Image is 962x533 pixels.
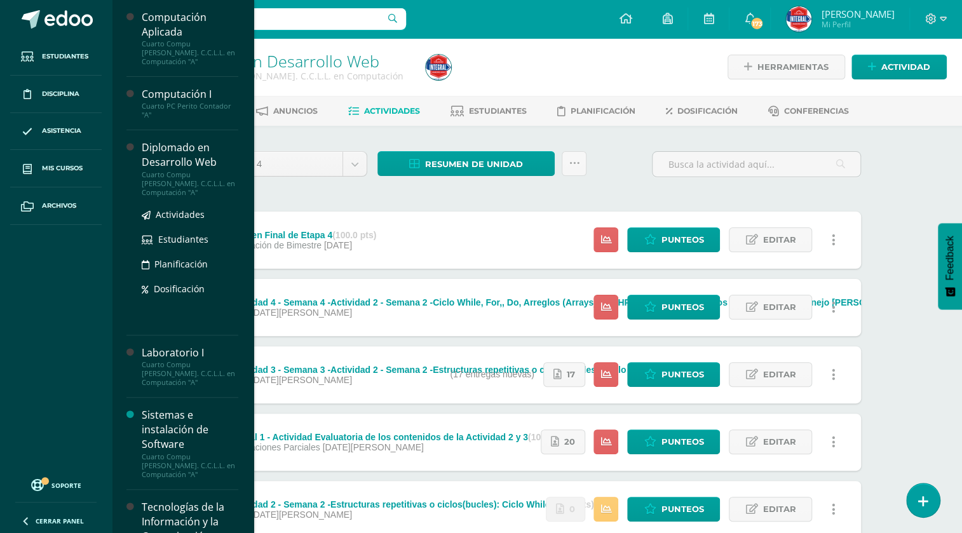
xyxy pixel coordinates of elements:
[762,497,796,521] span: Editar
[15,476,97,493] a: Soporte
[142,102,238,119] div: Cuarto PC Perito Contador "A"
[332,230,376,240] strong: (100.0 pts)
[273,106,318,116] span: Anuncios
[228,230,376,240] div: Examen Final de Etapa 4
[851,55,947,79] a: Actividad
[158,233,208,245] span: Estudiantes
[42,89,79,99] span: Disciplina
[213,152,367,176] a: Unidad 4
[653,152,860,177] input: Busca la actividad aquí...
[51,481,81,490] span: Soporte
[142,140,238,170] div: Diplomado en Desarrollo Web
[42,163,83,173] span: Mis cursos
[661,363,703,386] span: Punteos
[256,101,318,121] a: Anuncios
[564,430,575,454] span: 20
[666,101,738,121] a: Dosificación
[627,497,720,522] a: Punteos
[10,187,102,225] a: Archivos
[348,101,420,121] a: Actividades
[142,408,238,452] div: Sistemas e instalación de Software
[142,10,238,66] a: Computación AplicadaCuarto Compu [PERSON_NAME]. C.C.L.L. en Computación "A"
[677,106,738,116] span: Dosificación
[142,87,238,102] div: Computación I
[821,19,894,30] span: Mi Perfil
[251,375,352,385] span: [DATE][PERSON_NAME]
[228,240,322,250] span: Evaluación de Bimestre
[661,228,703,252] span: Punteos
[541,429,585,454] a: 20
[451,101,527,121] a: Estudiantes
[768,101,849,121] a: Conferencias
[728,55,845,79] a: Herramientas
[324,240,352,250] span: [DATE]
[567,363,575,386] span: 17
[762,228,796,252] span: Editar
[571,106,635,116] span: Planificación
[762,363,796,386] span: Editar
[661,497,703,521] span: Punteos
[557,101,635,121] a: Planificación
[142,281,238,296] a: Dosificación
[142,39,238,66] div: Cuarto Compu [PERSON_NAME]. C.C.L.L. en Computación "A"
[569,497,575,521] span: 0
[142,360,238,387] div: Cuarto Compu [PERSON_NAME]. C.C.L.L. en Computación "A"
[425,152,523,176] span: Resumen de unidad
[156,208,205,220] span: Actividades
[160,50,379,72] a: Diplomado en Desarrollo Web
[944,236,956,280] span: Feedback
[142,346,238,360] div: Laboratorio I
[546,497,585,522] a: No se han realizado entregas
[661,430,703,454] span: Punteos
[142,232,238,246] a: Estudiantes
[142,140,238,196] a: Diplomado en Desarrollo WebCuarto Compu [PERSON_NAME]. C.C.L.L. en Computación "A"
[762,295,796,319] span: Editar
[36,516,84,525] span: Cerrar panel
[627,295,720,320] a: Punteos
[228,442,320,452] span: Evaluaciones Parciales
[42,201,76,211] span: Archivos
[142,207,238,222] a: Actividades
[10,38,102,76] a: Estudiantes
[228,432,572,442] div: Parcial 1 - Actividad Evaluatoria de los contenidos de la Actividad 2 y 3
[142,170,238,197] div: Cuarto Compu [PERSON_NAME]. C.C.L.L. en Computación "A"
[469,106,527,116] span: Estudiantes
[251,307,352,318] span: [DATE][PERSON_NAME]
[154,258,208,270] span: Planificación
[627,362,720,387] a: Punteos
[377,151,555,176] a: Resumen de unidad
[142,408,238,478] a: Sistemas e instalación de SoftwareCuarto Compu [PERSON_NAME]. C.C.L.L. en Computación "A"
[142,87,238,119] a: Computación ICuarto PC Perito Contador "A"
[881,55,930,79] span: Actividad
[142,346,238,387] a: Laboratorio ICuarto Compu [PERSON_NAME]. C.C.L.L. en Computación "A"
[160,70,410,94] div: Cuarto Compu Bach. C.C.L.L. en Computación 'A'
[142,452,238,479] div: Cuarto Compu [PERSON_NAME]. C.C.L.L. en Computación "A"
[154,283,205,295] span: Dosificación
[42,126,81,136] span: Asistencia
[627,429,720,454] a: Punteos
[364,106,420,116] span: Actividades
[142,10,238,39] div: Computación Aplicada
[786,6,811,32] img: 5b05793df8038e2f74dd67e63a03d3f6.png
[42,51,88,62] span: Estudiantes
[661,295,703,319] span: Punteos
[323,442,424,452] span: [DATE][PERSON_NAME]
[784,106,849,116] span: Conferencias
[10,76,102,113] a: Disciplina
[10,150,102,187] a: Mis cursos
[426,55,451,80] img: 5b05793df8038e2f74dd67e63a03d3f6.png
[142,257,238,271] a: Planificación
[543,362,585,387] a: 17
[762,430,796,454] span: Editar
[627,227,720,252] a: Punteos
[251,509,352,520] span: [DATE][PERSON_NAME]
[223,152,333,176] span: Unidad 4
[160,52,410,70] h1: Diplomado en Desarrollo Web
[750,17,764,30] span: 173
[120,8,406,30] input: Busca un usuario...
[10,113,102,151] a: Asistencia
[228,499,594,509] div: Actividad 2 - Semana 2 -Estructuras repetitivas o ciclos(bucles): Ciclo While
[938,223,962,309] button: Feedback - Mostrar encuesta
[757,55,829,79] span: Herramientas
[821,8,894,20] span: [PERSON_NAME]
